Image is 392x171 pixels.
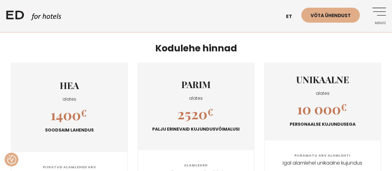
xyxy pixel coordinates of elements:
button: Nõusolekueelistused [7,155,16,164]
span: Alamlehed [153,162,238,169]
h3: Kodulehe hinnad [6,41,386,55]
p: Soodsaim lahendus [12,126,127,134]
a: Menüü [369,8,386,24]
p: alates [12,95,127,103]
h2: 1400 [51,106,87,123]
sup: € [81,107,87,119]
h3: PARIM [138,78,254,91]
span: Piiramatu arv alamlehti [280,153,365,159]
span: Menüü [369,21,386,25]
p: Personaalse kujundusega [265,121,380,128]
img: Revisit consent button [7,155,16,164]
a: ED HOTELS [6,9,61,24]
p: Palju erinevaid kujundusvõimalusi [138,125,254,133]
span: Piiratud alamlehed arv [27,164,112,170]
p: alates [138,95,254,102]
p: alates [265,90,380,97]
h3: Unikaalne [265,73,380,87]
a: et [283,9,301,24]
a: Võta ühendust [301,8,360,23]
h2: 10 000 [297,100,347,117]
h3: HEA [12,79,127,92]
h2: 2520 [177,105,213,122]
sup: € [207,106,213,118]
sup: € [341,101,347,113]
